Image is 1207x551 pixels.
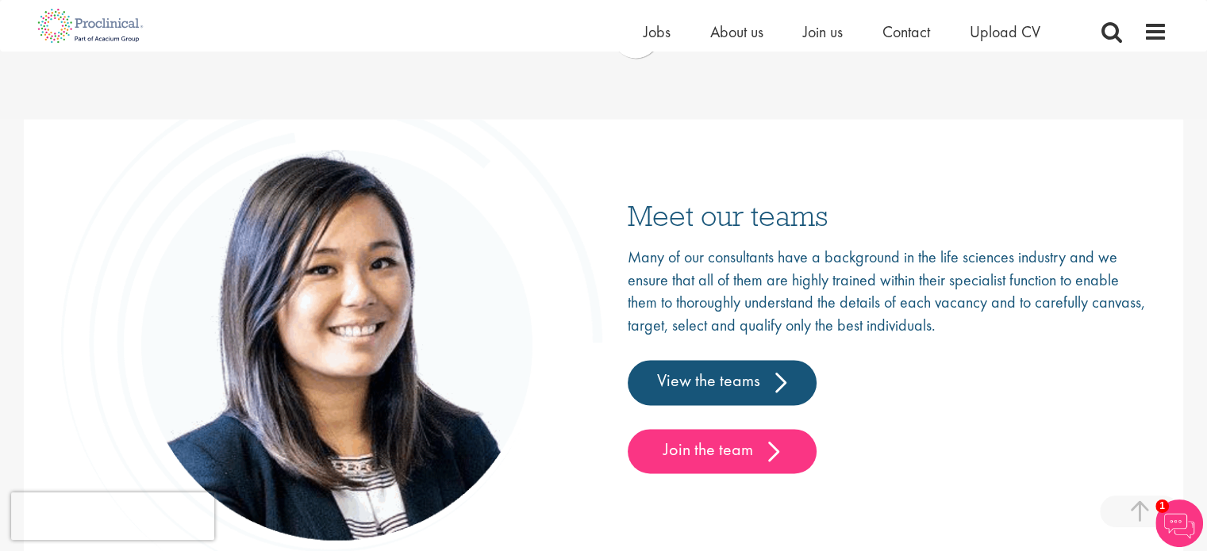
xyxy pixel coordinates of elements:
[628,429,817,473] a: Join the team
[803,21,843,42] a: Join us
[882,21,930,42] a: Contact
[628,360,817,404] a: View the teams
[628,246,1148,473] div: Many of our consultants have a background in the life sciences industry and we ensure that all of...
[11,492,214,540] iframe: reCAPTCHA
[970,21,1040,42] a: Upload CV
[710,21,763,42] a: About us
[1155,499,1203,547] img: Chatbot
[1155,499,1169,513] span: 1
[628,201,1148,230] h3: Meet our teams
[644,21,671,42] a: Jobs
